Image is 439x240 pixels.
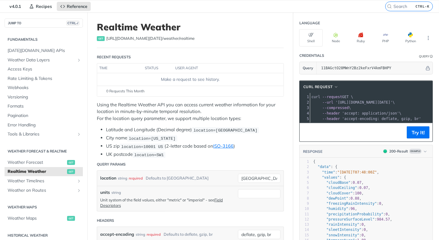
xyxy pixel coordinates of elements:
[374,29,397,46] button: PHP
[5,46,83,55] a: [DATE][DOMAIN_NAME] APIs
[318,62,425,74] input: apikey
[106,88,145,94] span: 0 Requests This Month
[300,180,309,185] div: 5
[173,63,271,73] th: user agent
[26,2,55,11] a: Recipes
[338,170,377,174] span: "[DATE]T07:48:00Z"
[383,149,387,153] span: 200
[313,175,346,180] span: : {
[147,230,161,239] div: required
[8,187,75,194] span: Weather on Routes
[5,83,83,92] a: Webhooks
[342,117,421,121] span: 'accept-encoding: deflate, gzip, br'
[8,94,81,100] span: Versioning
[326,233,359,237] span: "snowIntensity"
[301,84,341,90] button: cURL Request
[300,222,309,227] div: 13
[300,62,317,74] button: Query
[313,201,383,206] span: : ,
[353,180,362,185] span: 0.07
[143,63,173,73] th: status
[5,149,83,154] h2: Weather Forecast & realtime
[5,74,83,83] a: Rate Limiting & Tokens
[8,85,81,91] span: Webhooks
[106,151,284,158] li: UK postcode
[313,217,392,221] span: : ,
[97,101,284,122] p: Using the Realtime Weather API you can access current weather information for your location in mi...
[311,111,401,115] span: \
[387,4,392,9] svg: Search
[100,197,235,208] p: Unit system of the field values, either "metric" or "imperial" - see
[8,57,75,63] span: Weather Data Layers
[97,54,131,60] div: Recent Requests
[5,65,83,74] a: Access Keys
[313,212,390,216] span: : ,
[5,158,83,167] a: Weather Forecastget
[326,222,359,227] span: "rainIntensity"
[313,207,357,211] span: : ,
[362,233,364,237] span: 0
[419,54,433,59] div: QueryInformation
[300,164,309,170] div: 2
[8,178,75,184] span: Weather Timelines
[322,106,349,110] span: --compressed
[322,100,333,105] span: --url
[193,128,257,132] span: location=[GEOGRAPHIC_DATA]
[399,29,422,46] button: Python
[303,65,313,71] span: Query
[8,48,81,54] span: [DATE][DOMAIN_NAME] APIs
[300,212,309,217] div: 11
[5,204,83,210] h2: Weather Maps
[129,136,175,141] span: location=[US_STATE]
[97,162,126,167] div: Query Params
[67,169,75,174] span: get
[57,2,91,11] a: Reference
[322,111,340,115] span: --header
[8,76,81,82] span: Rate Limiting & Tokens
[311,95,353,99] span: GET \
[111,190,121,195] div: string
[106,135,284,142] li: City name
[8,131,75,137] span: Tools & Libraries
[326,212,383,216] span: "precipitationProbability"
[67,216,75,221] span: get
[300,206,309,211] div: 10
[322,175,340,180] span: "values"
[300,233,309,238] div: 15
[322,117,340,121] span: --header
[326,228,362,232] span: "sleetIntensity"
[8,215,66,221] span: Weather Maps
[300,227,309,232] div: 14
[100,197,223,208] a: Field Descriptors
[8,169,66,175] span: Realtime Weather
[299,29,323,46] button: Shell
[386,212,388,216] span: 0
[8,66,81,72] span: Access Keys
[322,95,342,99] span: --request
[121,144,163,149] span: location=10001 US
[379,201,381,206] span: 0
[313,165,338,169] span: : {
[425,65,431,71] button: Hide
[129,174,143,183] div: required
[414,3,431,9] kbd: CTRL-K
[106,36,195,42] span: https://api.tomorrow.io/v4/weather/realtime
[299,53,324,58] div: Credentials
[8,122,81,128] span: Error Handling
[389,149,408,154] div: 200 - Result
[106,143,284,150] li: US zip (2-letter code based on )
[5,102,83,111] a: Formats
[67,4,87,9] span: Reference
[5,167,83,176] a: Realtime Weatherget
[300,100,310,105] div: 2
[5,130,83,139] a: Tools & LibrariesShow subpages for Tools & Libraries
[322,170,335,174] span: "time"
[299,20,320,26] div: Language
[100,230,134,239] label: accept-encoding
[326,196,348,201] span: "dewPoint"
[313,228,368,232] span: : ,
[97,218,114,223] div: Headers
[5,93,83,102] a: Versioning
[313,191,364,195] span: : ,
[380,148,430,154] button: 200200-ResultExample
